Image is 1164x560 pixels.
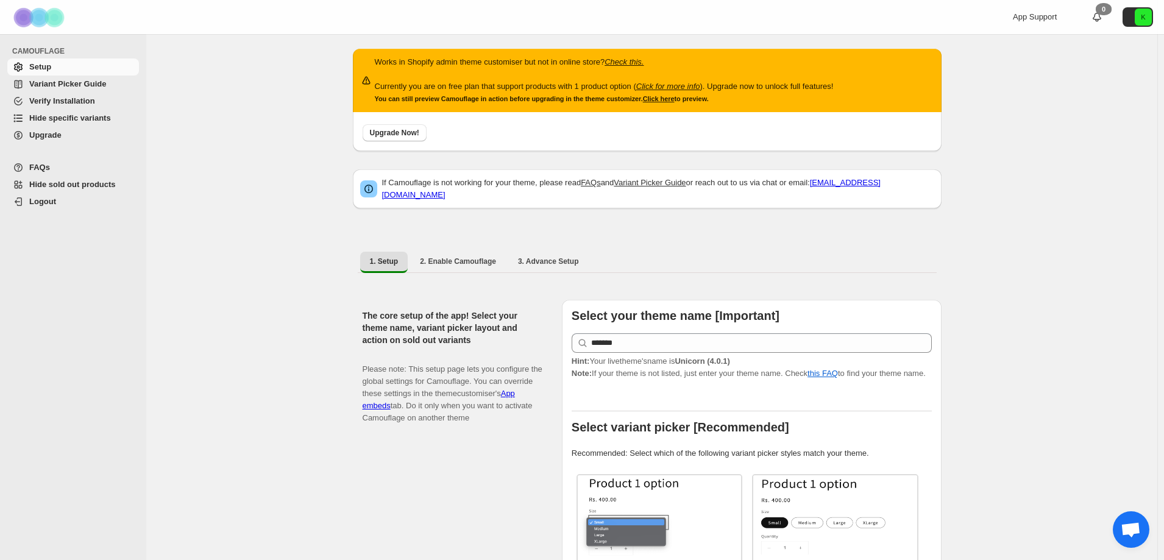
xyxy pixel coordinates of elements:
[636,82,700,91] a: Click for more info
[7,93,139,110] a: Verify Installation
[7,193,139,210] a: Logout
[375,80,834,93] p: Currently you are on free plan that support products with 1 product option ( ). Upgrade now to un...
[7,76,139,93] a: Variant Picker Guide
[7,58,139,76] a: Setup
[370,128,419,138] span: Upgrade Now!
[1135,9,1152,26] span: Avatar with initials K
[12,46,140,56] span: CAMOUFLAGE
[10,1,71,34] img: Camouflage
[29,180,116,189] span: Hide sold out products
[420,257,496,266] span: 2. Enable Camouflage
[375,56,834,68] p: Works in Shopify admin theme customiser but not in online store?
[7,127,139,144] a: Upgrade
[1123,7,1153,27] button: Avatar with initials K
[675,356,729,366] strong: Unicorn (4.0.1)
[1091,11,1103,23] a: 0
[29,163,50,172] span: FAQs
[572,309,779,322] b: Select your theme name [Important]
[375,95,709,102] small: You can still preview Camouflage in action before upgrading in the theme customizer. to preview.
[29,79,106,88] span: Variant Picker Guide
[807,369,838,378] a: this FAQ
[370,257,399,266] span: 1. Setup
[605,57,644,66] a: Check this.
[643,95,675,102] a: Click here
[572,355,932,380] p: If your theme is not listed, just enter your theme name. Check to find your theme name.
[363,310,542,346] h2: The core setup of the app! Select your theme name, variant picker layout and action on sold out v...
[1141,13,1146,21] text: K
[572,420,789,434] b: Select variant picker [Recommended]
[572,356,590,366] strong: Hint:
[1096,3,1112,15] div: 0
[572,447,932,459] p: Recommended: Select which of the following variant picker styles match your theme.
[363,124,427,141] button: Upgrade Now!
[614,178,686,187] a: Variant Picker Guide
[1113,511,1149,548] div: Open chat
[29,113,111,122] span: Hide specific variants
[363,351,542,424] p: Please note: This setup page lets you configure the global settings for Camouflage. You can overr...
[581,178,601,187] a: FAQs
[572,356,730,366] span: Your live theme's name is
[29,62,51,71] span: Setup
[29,197,56,206] span: Logout
[572,369,592,378] strong: Note:
[1013,12,1057,21] span: App Support
[7,159,139,176] a: FAQs
[7,176,139,193] a: Hide sold out products
[7,110,139,127] a: Hide specific variants
[29,130,62,140] span: Upgrade
[29,96,95,105] span: Verify Installation
[518,257,579,266] span: 3. Advance Setup
[382,177,934,201] p: If Camouflage is not working for your theme, please read and or reach out to us via chat or email:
